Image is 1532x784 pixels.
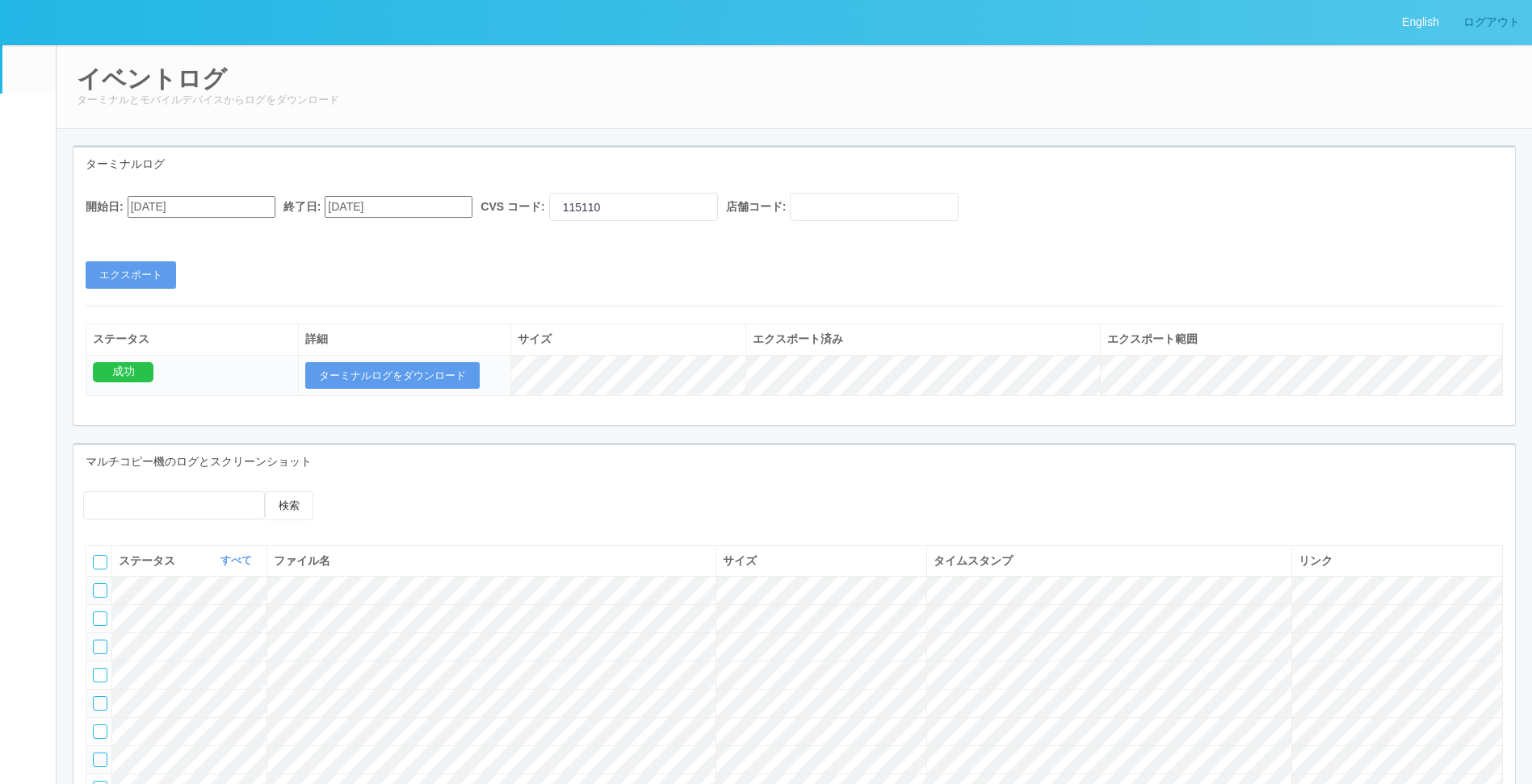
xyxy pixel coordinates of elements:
a: コンテンツプリント [2,398,56,448]
a: クライアントリンク [2,299,56,348]
span: ステータス [119,553,179,569]
a: ユーザー [2,94,56,143]
span: サイズ [723,554,757,567]
div: リンク [1299,553,1496,569]
a: メンテナンス通知 [2,250,56,299]
button: ターミナルログをダウンロード [305,362,480,390]
h2: イベントログ [77,65,1512,92]
label: CVS コード: [481,198,544,215]
div: 詳細 [305,331,504,348]
div: 成功 [93,362,153,382]
div: ステータス [93,331,292,348]
button: エクスポート [86,261,176,289]
label: 店舗コード: [726,198,787,215]
p: ターミナルとモバイルデバイスからログをダウンロード [77,92,1512,108]
a: ドキュメントを管理 [2,448,56,497]
a: イベントログ [2,44,56,94]
div: サイズ [518,331,739,348]
label: 開始日: [86,198,124,215]
label: 終了日: [283,198,321,215]
div: エクスポート範囲 [1107,331,1496,348]
a: パッケージ [2,200,56,249]
div: エクスポート済み [753,331,1093,348]
span: ファイル名 [274,554,330,567]
div: ターミナルログ [73,148,1515,181]
span: タイムスタンプ [934,554,1013,567]
div: マルチコピー機のログとスクリーンショット [73,445,1515,478]
button: 検索 [265,491,313,520]
button: すべて [216,553,260,569]
a: すべて [220,554,256,566]
a: アラート設定 [2,348,56,398]
a: ターミナル [2,144,56,200]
